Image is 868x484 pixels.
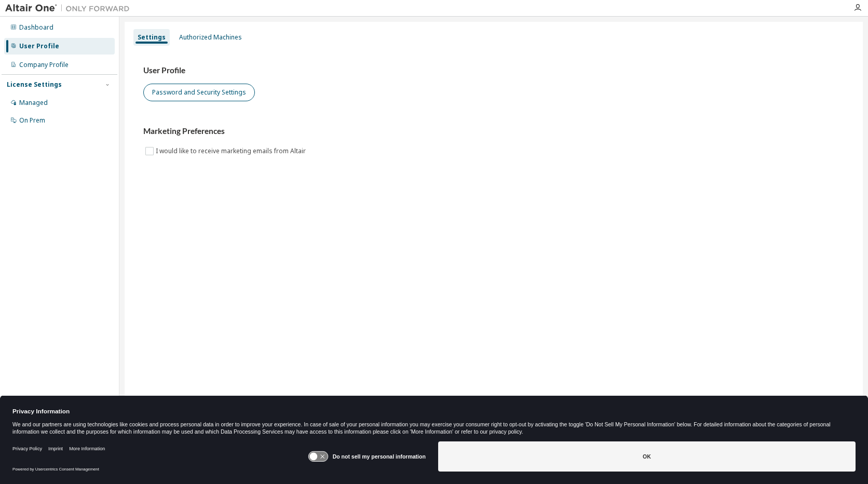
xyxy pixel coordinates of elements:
label: I would like to receive marketing emails from Altair [156,145,308,157]
h3: Marketing Preferences [143,126,844,137]
div: Dashboard [19,23,53,32]
h3: User Profile [143,65,844,76]
img: Altair One [5,3,135,14]
div: User Profile [19,42,59,50]
div: Settings [138,33,166,42]
div: Managed [19,99,48,107]
div: Authorized Machines [179,33,242,42]
div: License Settings [7,80,62,89]
div: On Prem [19,116,45,125]
button: Password and Security Settings [143,84,255,101]
div: Company Profile [19,61,69,69]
